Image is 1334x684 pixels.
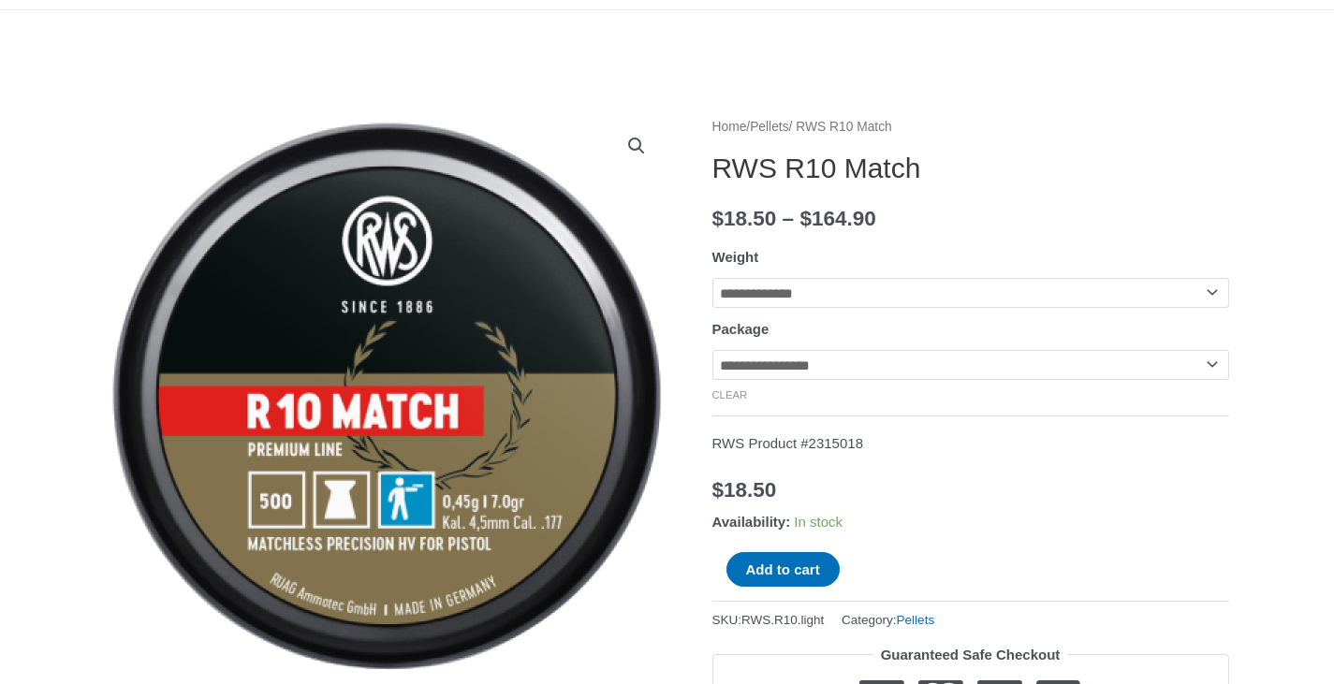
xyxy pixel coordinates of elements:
bdi: 18.50 [712,207,777,230]
legend: Guaranteed Safe Checkout [873,642,1068,668]
span: Category: [842,608,934,632]
p: RWS Product #2315018 [712,430,1229,457]
span: SKU: [712,608,825,632]
a: Pellets [750,120,788,134]
label: Package [712,321,770,337]
span: $ [799,207,812,230]
bdi: 164.90 [799,207,875,230]
button: Add to cart [726,552,840,587]
span: In stock [794,514,843,530]
a: View full-screen image gallery [620,129,653,163]
span: $ [712,207,725,230]
span: RWS.R10.light [741,613,824,627]
nav: Breadcrumb [712,115,1229,139]
a: Pellets [897,613,935,627]
bdi: 18.50 [712,478,777,502]
h1: RWS R10 Match [712,152,1229,185]
img: RWS R10 Match [106,115,667,677]
label: Weight [712,249,759,265]
a: Clear options [712,389,748,400]
span: $ [712,478,725,502]
span: – [783,207,795,230]
a: Home [712,120,747,134]
span: Availability: [712,514,791,530]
